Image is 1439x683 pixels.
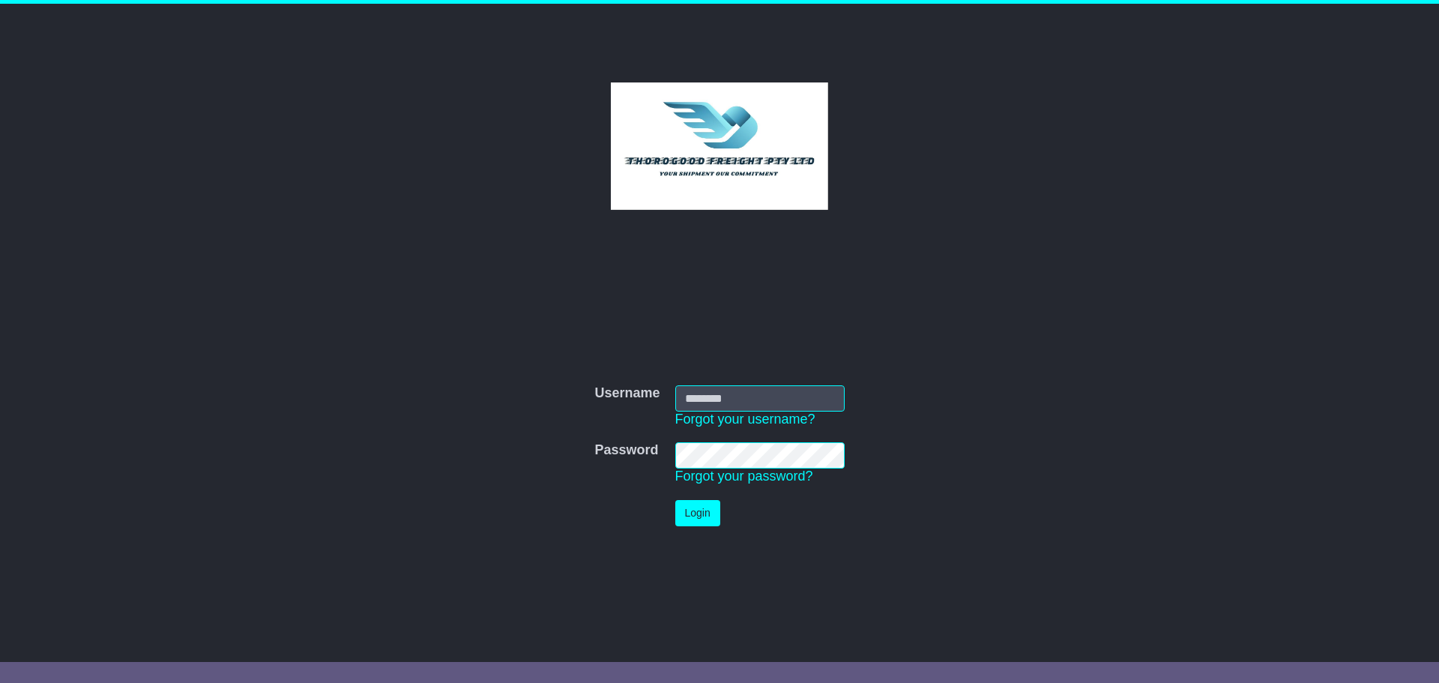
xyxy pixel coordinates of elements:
[675,469,813,484] a: Forgot your password?
[594,442,658,459] label: Password
[594,385,660,402] label: Username
[675,412,815,427] a: Forgot your username?
[675,500,720,526] button: Login
[611,82,829,210] img: Thorogood Freight Pty Ltd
